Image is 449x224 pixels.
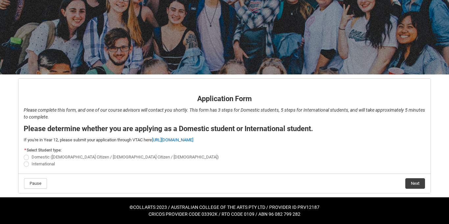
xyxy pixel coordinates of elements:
span: Domestic ([DEMOGRAPHIC_DATA] Citizen / [DEMOGRAPHIC_DATA] Citizen / [DEMOGRAPHIC_DATA]) [32,154,219,159]
span: Select Student type: [27,148,61,153]
a: [URL][DOMAIN_NAME] [152,137,193,142]
span: International [32,161,55,166]
abbr: required [24,148,26,153]
strong: Application Form - Page 1 [24,83,85,90]
strong: Please determine whether you are applying as a Domestic student or International student. [24,125,313,133]
button: Pause [24,178,47,189]
strong: Application Form [197,95,252,103]
p: If you're in Year 12, please submit your application through VTAC here [24,137,425,143]
button: Next [405,178,425,189]
article: REDU_Application_Form_for_Applicant flow [18,78,431,193]
em: Please complete this form, and one of our course advisors will contact you shortly. This form has... [24,107,425,120]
